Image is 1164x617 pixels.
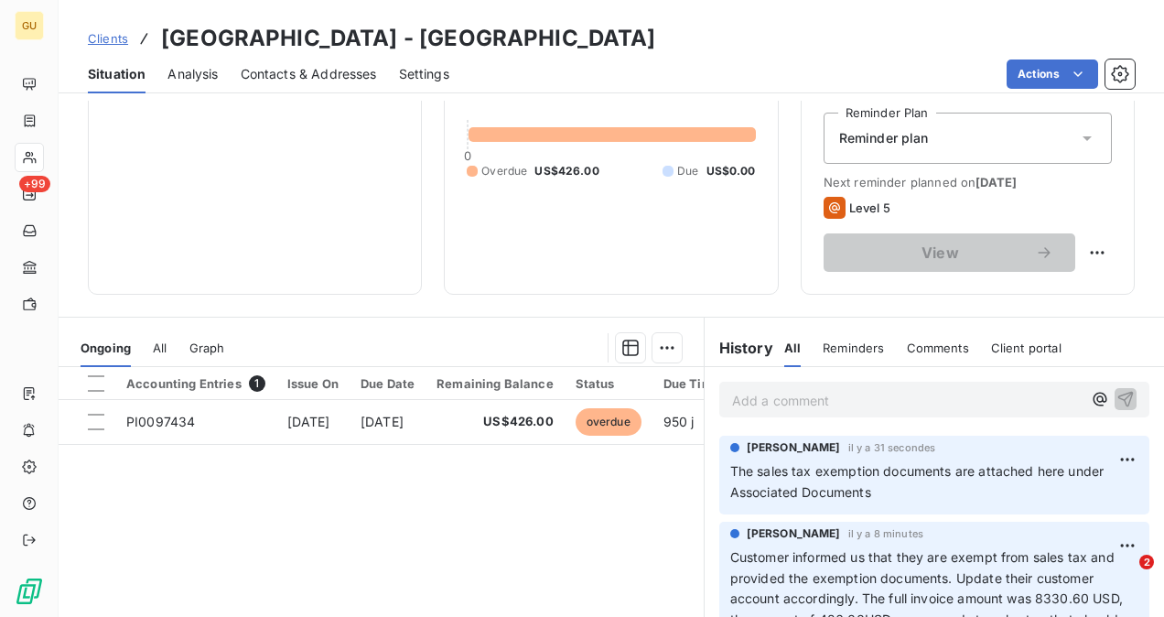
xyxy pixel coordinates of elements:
[823,341,884,355] span: Reminders
[167,65,218,83] span: Analysis
[241,65,377,83] span: Contacts & Addresses
[161,22,656,55] h3: [GEOGRAPHIC_DATA] - [GEOGRAPHIC_DATA]
[153,341,167,355] span: All
[361,414,404,429] span: [DATE]
[126,375,265,392] div: Accounting Entries
[663,414,695,429] span: 950 j
[189,341,225,355] span: Graph
[824,233,1075,272] button: View
[287,376,339,391] div: Issue On
[436,376,554,391] div: Remaining Balance
[88,29,128,48] a: Clients
[1007,60,1098,89] button: Actions
[576,408,641,436] span: overdue
[991,341,1062,355] span: Client portal
[15,577,44,606] img: Logo LeanPay
[249,375,265,392] span: 1
[839,129,929,147] span: Reminder plan
[436,413,554,431] span: US$426.00
[849,200,890,215] span: Level 5
[126,414,195,429] span: PI0097434
[848,528,923,539] span: il y a 8 minutes
[677,163,698,179] span: Due
[1102,555,1146,599] iframe: Intercom live chat
[287,414,330,429] span: [DATE]
[1139,555,1154,569] span: 2
[747,525,841,542] span: [PERSON_NAME]
[907,341,969,355] span: Comments
[576,376,641,391] div: Status
[706,163,756,179] span: US$0.00
[15,11,44,40] div: GU
[399,65,449,83] span: Settings
[784,341,801,355] span: All
[747,439,841,456] span: [PERSON_NAME]
[730,463,1108,500] span: The sales tax exemption documents are attached here under Associated Documents
[848,442,936,453] span: il y a 31 secondes
[663,376,738,391] div: Due Time
[705,337,773,359] h6: History
[19,176,50,192] span: +99
[975,175,1017,189] span: [DATE]
[88,31,128,46] span: Clients
[824,175,1112,189] span: Next reminder planned on
[81,341,131,355] span: Ongoing
[846,245,1035,260] span: View
[534,163,598,179] span: US$426.00
[88,65,145,83] span: Situation
[464,148,471,163] span: 0
[481,163,527,179] span: Overdue
[361,376,415,391] div: Due Date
